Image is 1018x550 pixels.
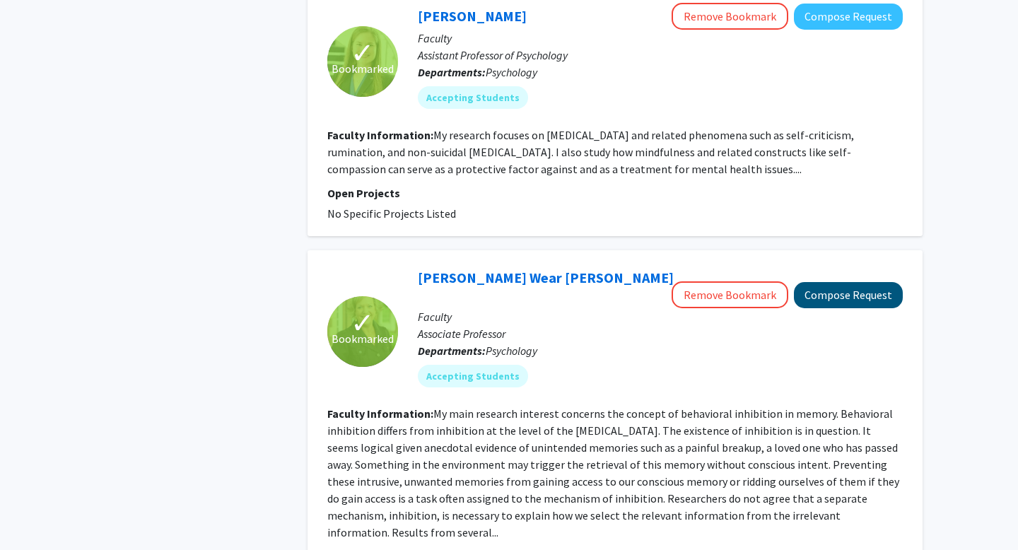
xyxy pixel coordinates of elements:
[332,330,394,347] span: Bookmarked
[418,269,674,286] a: [PERSON_NAME] Wear [PERSON_NAME]
[332,60,394,77] span: Bookmarked
[486,344,537,358] span: Psychology
[327,185,903,201] p: Open Projects
[327,128,433,142] b: Faculty Information:
[418,65,486,79] b: Departments:
[327,206,456,221] span: No Specific Projects Listed
[418,344,486,358] b: Departments:
[672,3,788,30] button: Remove Bookmark
[418,86,528,109] mat-chip: Accepting Students
[418,47,903,64] p: Assistant Professor of Psychology
[418,7,527,25] a: [PERSON_NAME]
[486,65,537,79] span: Psychology
[794,282,903,308] button: Compose Request to Kimberly Wear Jones
[418,325,903,342] p: Associate Professor
[794,4,903,30] button: Compose Request to Laura Nagy
[418,30,903,47] p: Faculty
[418,365,528,387] mat-chip: Accepting Students
[418,308,903,325] p: Faculty
[351,316,375,330] span: ✓
[327,406,899,539] fg-read-more: My main research interest concerns the concept of behavioral inhibition in memory. Behavioral inh...
[351,46,375,60] span: ✓
[11,486,60,539] iframe: Chat
[327,128,854,176] fg-read-more: My research focuses on [MEDICAL_DATA] and related phenomena such as self-criticism, rumination, a...
[672,281,788,308] button: Remove Bookmark
[327,406,433,421] b: Faculty Information:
